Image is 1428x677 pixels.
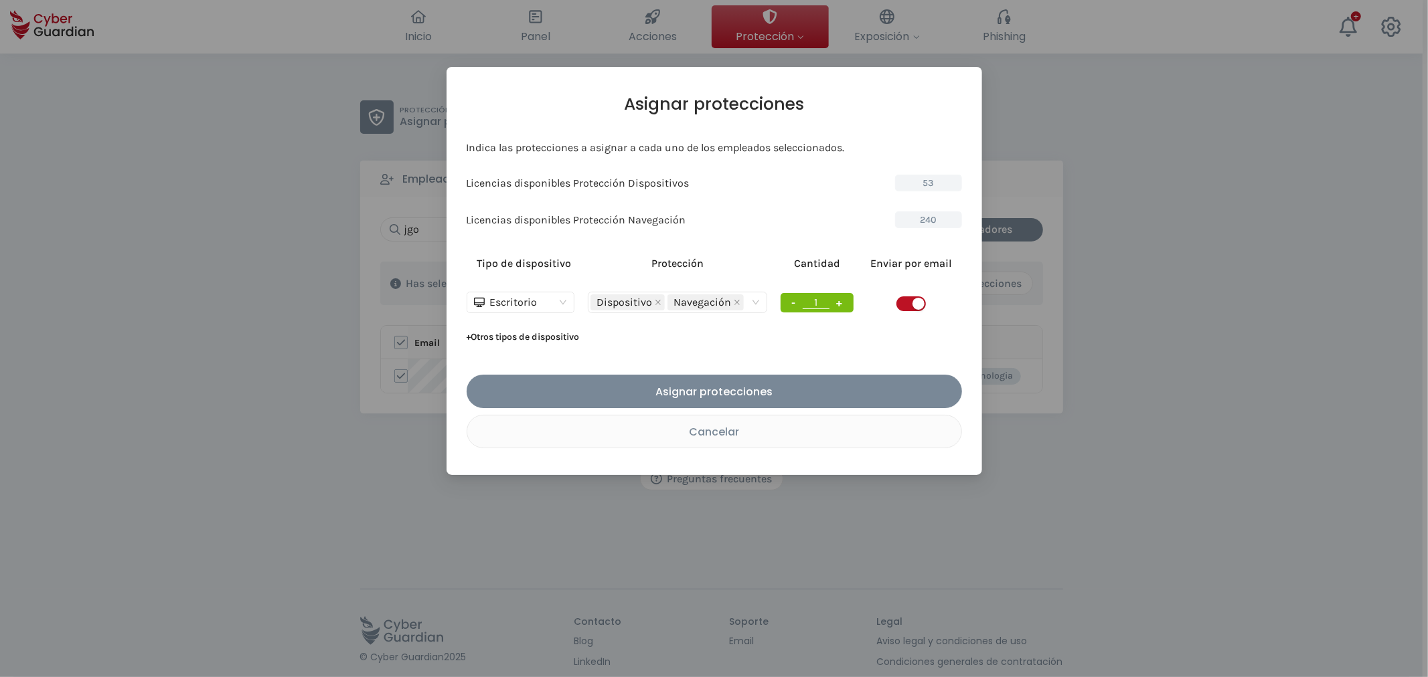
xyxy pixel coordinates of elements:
button: Asignar protecciones [467,375,962,408]
h2: Asignar protecciones [467,94,962,114]
button: Cancelar [467,415,962,448]
th: Tipo de dispositivo [467,248,582,278]
span: 240 [895,211,962,228]
th: Cantidad [774,248,860,278]
th: Enviar por email [860,248,961,278]
div: Cancelar [477,423,951,440]
p: Indica las protecciones a asignar a cada uno de los empleados seleccionados. [467,141,962,155]
span: Dispositivo [590,294,665,310]
span: 53 [895,175,962,191]
span: Navegación [673,295,731,310]
button: - [787,294,801,311]
div: Escritorio [474,292,556,312]
span: close [734,299,740,306]
th: Protección [581,248,774,278]
button: + [831,294,848,311]
span: Dispositivo [597,295,652,310]
button: Add other device types [467,326,580,348]
div: Asignar protecciones [477,383,952,400]
span: Navegación [667,294,744,310]
p: Licencias disponibles Protección Navegación [467,213,686,227]
span: close [655,299,661,306]
p: Licencias disponibles Protección Dispositivos [467,177,690,190]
